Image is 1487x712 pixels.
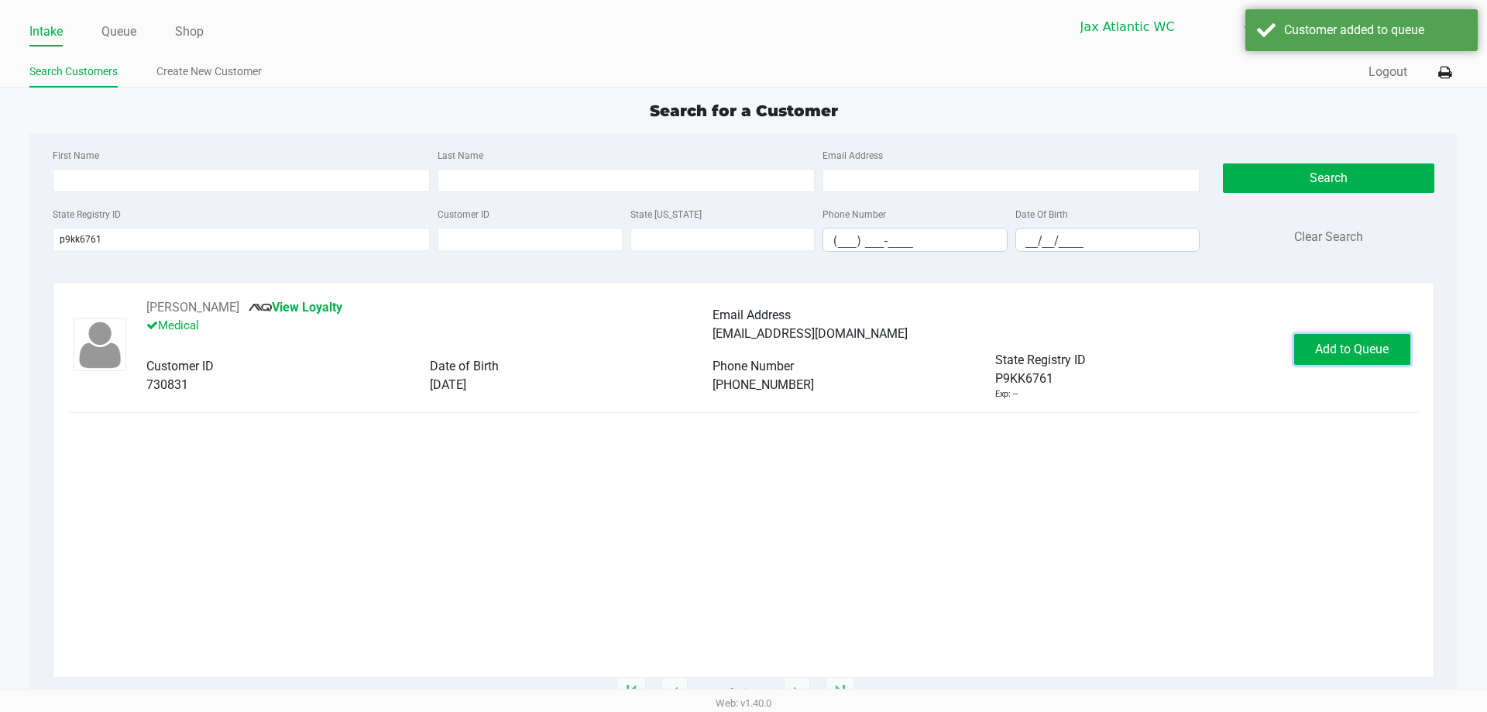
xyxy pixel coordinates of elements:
[826,677,855,708] app-submit-button: Move to last page
[1015,208,1068,222] label: Date Of Birth
[661,677,688,708] app-submit-button: Previous
[650,101,838,120] span: Search for a Customer
[146,298,239,317] button: See customer info
[1294,228,1363,246] button: Clear Search
[438,149,483,163] label: Last Name
[1016,229,1200,253] input: Format: MM/DD/YYYY
[53,149,99,163] label: First Name
[146,377,188,392] span: 730831
[101,21,136,43] a: Queue
[716,697,771,709] span: Web: v1.40.0
[146,359,214,373] span: Customer ID
[1294,334,1410,365] button: Add to Queue
[703,685,768,700] span: 1 - 1 of 1 items
[430,359,499,373] span: Date of Birth
[616,677,646,708] app-submit-button: Move to first page
[146,317,713,339] p: Medical
[430,377,466,392] span: [DATE]
[1080,18,1224,36] span: Jax Atlantic WC
[1315,342,1389,356] span: Add to Queue
[822,208,886,222] label: Phone Number
[995,388,1018,401] div: Exp: --
[438,208,489,222] label: Customer ID
[713,359,794,373] span: Phone Number
[995,353,1086,367] span: State Registry ID
[1284,21,1466,40] div: Customer added to queue
[630,208,702,222] label: State [US_STATE]
[29,62,118,81] a: Search Customers
[823,229,1007,253] input: Format: (999) 999-9999
[713,326,908,341] span: [EMAIL_ADDRESS][DOMAIN_NAME]
[249,300,342,315] a: View Loyalty
[53,208,121,222] label: State Registry ID
[784,677,810,708] app-submit-button: Next
[29,21,63,43] a: Intake
[713,377,814,392] span: [PHONE_NUMBER]
[822,228,1008,252] kendo-maskedtextbox: Format: (999) 999-9999
[175,21,204,43] a: Shop
[1234,9,1263,45] button: Select
[1369,63,1407,81] button: Logout
[156,62,262,81] a: Create New Customer
[995,370,1053,388] span: P9KK6761
[822,149,883,163] label: Email Address
[713,308,791,322] span: Email Address
[1015,228,1200,252] kendo-maskedtextbox: Format: MM/DD/YYYY
[1223,163,1434,193] button: Search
